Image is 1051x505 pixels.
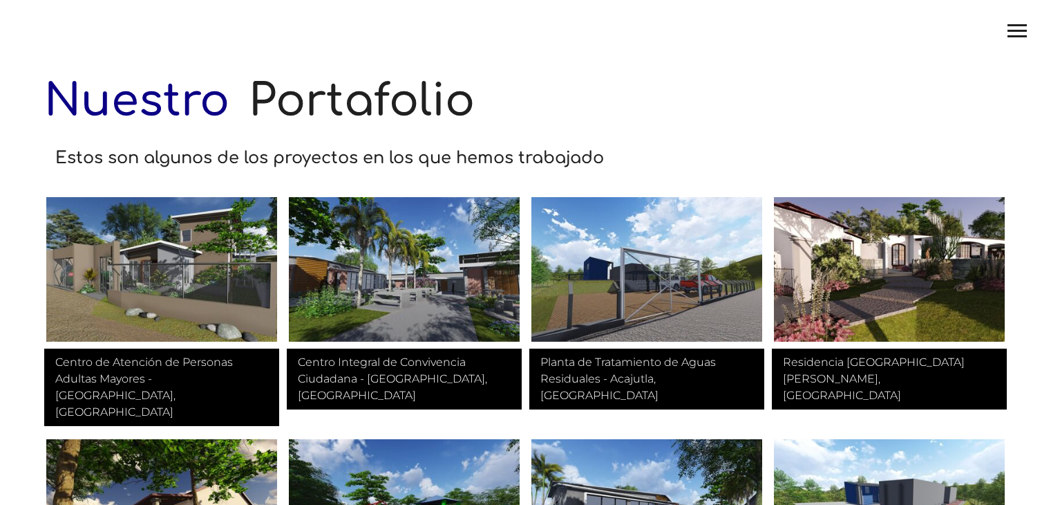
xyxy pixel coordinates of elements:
[529,349,764,410] a: Planta de Tratamiento de Aguas Residuales - Acajutla, [GEOGRAPHIC_DATA]
[287,349,522,410] a: Centro Integral de Convivencia Ciudadana - [GEOGRAPHIC_DATA], [GEOGRAPHIC_DATA]
[44,349,279,426] a: Centro de Atención de Personas Adultas Mayores - [GEOGRAPHIC_DATA], [GEOGRAPHIC_DATA]
[44,77,229,126] span: Nuestro
[772,349,1007,410] a: Residencia [GEOGRAPHIC_DATA][PERSON_NAME], [GEOGRAPHIC_DATA]
[44,195,279,344] img: CAAM
[287,195,522,344] img: CICC
[772,195,1007,344] img: La Hacienda
[44,144,1007,173] h2: Estos son algunos de los proyectos en los que hemos trabajado
[249,77,475,126] span: Portafolio
[529,195,764,344] img: Planta Metalio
